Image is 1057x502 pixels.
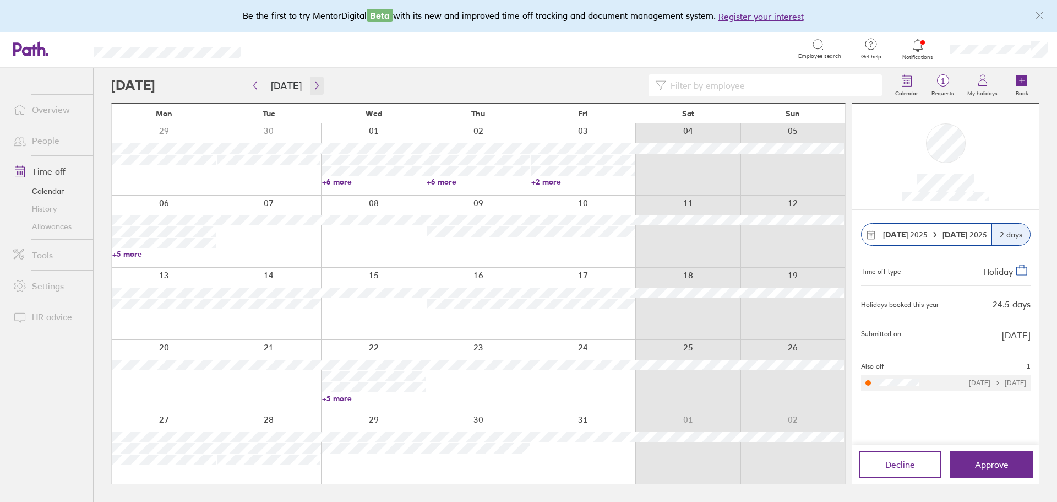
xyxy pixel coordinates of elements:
a: Overview [4,99,93,121]
span: Mon [156,109,172,118]
span: Notifications [900,54,936,61]
a: +6 more [322,177,426,187]
span: Tue [263,109,275,118]
a: +6 more [427,177,530,187]
a: Tools [4,244,93,266]
button: Decline [859,451,941,478]
span: Get help [853,53,889,60]
a: HR advice [4,306,93,328]
span: Thu [471,109,485,118]
span: Sun [786,109,800,118]
span: Sat [682,109,694,118]
span: 2025 [883,230,928,239]
span: 1 [925,77,961,85]
a: History [4,200,93,218]
a: +2 more [531,177,635,187]
div: 24.5 days [993,299,1031,309]
span: Fri [578,109,588,118]
strong: [DATE] [883,230,908,240]
span: Approve [975,460,1009,469]
a: People [4,129,93,152]
a: My holidays [961,68,1004,103]
div: Time off type [861,263,901,277]
button: Approve [950,451,1033,478]
a: Calendar [4,182,93,200]
input: Filter by employee [666,75,875,96]
span: Beta [367,9,393,22]
label: Requests [925,87,961,97]
div: Holidays booked this year [861,301,939,309]
button: Register your interest [718,10,804,23]
span: Also off [861,363,884,370]
a: Time off [4,160,93,182]
div: Search [270,44,298,53]
span: 2025 [942,230,987,239]
div: Be the first to try MentorDigital with its new and improved time off tracking and document manage... [243,9,815,23]
span: Employee search [798,53,841,60]
a: Book [1004,68,1039,103]
span: Decline [885,460,915,469]
a: +5 more [112,249,216,259]
span: Holiday [983,266,1013,277]
a: Settings [4,275,93,297]
div: [DATE] [DATE] [969,379,1026,387]
span: Submitted on [861,330,901,340]
a: Notifications [900,37,936,61]
label: Calendar [889,87,925,97]
a: 1Requests [925,68,961,103]
a: Calendar [889,68,925,103]
span: [DATE] [1002,330,1031,340]
a: Allowances [4,218,93,235]
a: +5 more [322,393,426,403]
strong: [DATE] [942,230,969,240]
label: My holidays [961,87,1004,97]
span: Wed [366,109,382,118]
span: 1 [1027,363,1031,370]
button: [DATE] [262,77,310,95]
label: Book [1009,87,1035,97]
div: 2 days [991,224,1030,245]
